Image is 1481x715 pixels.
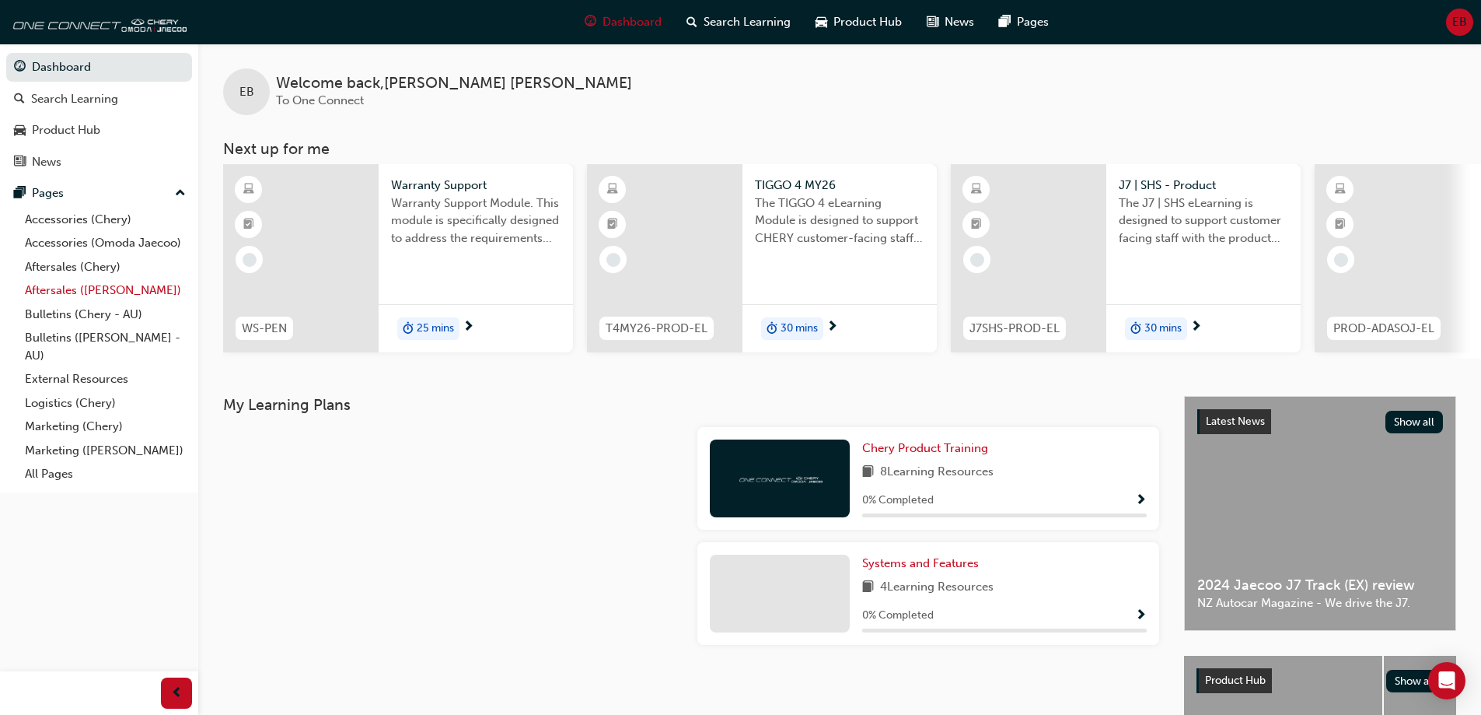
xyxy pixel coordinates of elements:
[686,12,697,32] span: search-icon
[1386,670,1444,692] button: Show all
[1197,594,1443,612] span: NZ Autocar Magazine - We drive the J7.
[1385,411,1444,433] button: Show all
[880,578,994,598] span: 4 Learning Resources
[585,12,596,32] span: guage-icon
[32,153,61,171] div: News
[826,321,838,335] span: next-icon
[1333,320,1434,338] span: PROD-ADASOJ-EL
[276,75,632,93] span: Welcome back , [PERSON_NAME] [PERSON_NAME]
[14,156,26,170] span: news-icon
[19,462,192,486] a: All Pages
[6,53,192,82] a: Dashboard
[951,164,1301,352] a: J7SHS-PROD-ELJ7 | SHS - ProductThe J7 | SHS eLearning is designed to support customer facing staf...
[14,61,26,75] span: guage-icon
[862,492,934,510] span: 0 % Completed
[1334,253,1348,267] span: learningRecordVerb_NONE-icon
[607,215,618,235] span: booktick-icon
[14,187,26,201] span: pages-icon
[737,471,823,485] img: oneconnect
[755,177,924,195] span: TIGGO 4 MY26
[19,367,192,391] a: External Resources
[1184,396,1456,631] a: Latest NewsShow all2024 Jaecoo J7 Track (EX) reviewNZ Autocar Magazine - We drive the J7.
[914,6,987,38] a: news-iconNews
[674,6,803,38] a: search-iconSearch Learning
[31,90,118,108] div: Search Learning
[417,320,454,338] span: 25 mins
[403,319,414,339] span: duration-icon
[6,179,192,208] button: Pages
[19,279,192,303] a: Aftersales ([PERSON_NAME])
[243,180,254,200] span: learningResourceType_ELEARNING-icon
[32,184,64,202] div: Pages
[945,13,974,31] span: News
[970,253,984,267] span: learningRecordVerb_NONE-icon
[19,415,192,439] a: Marketing (Chery)
[19,303,192,327] a: Bulletins (Chery - AU)
[19,439,192,463] a: Marketing ([PERSON_NAME])
[1452,13,1467,31] span: EB
[767,319,777,339] span: duration-icon
[1205,674,1266,687] span: Product Hub
[803,6,914,38] a: car-iconProduct Hub
[1335,180,1346,200] span: learningResourceType_ELEARNING-icon
[19,255,192,279] a: Aftersales (Chery)
[223,164,573,352] a: WS-PENWarranty SupportWarranty Support Module. This module is specifically designed to address th...
[276,93,364,107] span: To One Connect
[6,85,192,114] a: Search Learning
[587,164,937,352] a: T4MY26-PROD-ELTIGGO 4 MY26The TIGGO 4 eLearning Module is designed to support CHERY customer-faci...
[175,184,186,204] span: up-icon
[391,177,561,195] span: Warranty Support
[606,253,620,267] span: learningRecordVerb_NONE-icon
[239,83,254,101] span: EB
[19,231,192,255] a: Accessories (Omoda Jaecoo)
[1119,195,1288,247] span: The J7 | SHS eLearning is designed to support customer facing staff with the product and sales in...
[1119,177,1288,195] span: J7 | SHS - Product
[1206,415,1265,428] span: Latest News
[927,12,938,32] span: news-icon
[1017,13,1049,31] span: Pages
[242,320,287,338] span: WS-PEN
[6,116,192,145] a: Product Hub
[1135,609,1147,623] span: Show Progress
[1428,662,1465,699] div: Open Intercom Messenger
[862,440,994,457] a: Chery Product Training
[1446,9,1473,36] button: EB
[816,12,827,32] span: car-icon
[607,180,618,200] span: learningResourceType_ELEARNING-icon
[969,320,1060,338] span: J7SHS-PROD-EL
[862,556,979,570] span: Systems and Features
[14,124,26,138] span: car-icon
[781,320,818,338] span: 30 mins
[243,215,254,235] span: booktick-icon
[1197,577,1443,594] span: 2024 Jaecoo J7 Track (EX) review
[1135,491,1147,510] button: Show Progress
[223,396,1159,414] h3: My Learning Plans
[6,50,192,179] button: DashboardSearch LearningProduct HubNews
[32,121,100,139] div: Product Hub
[19,391,192,415] a: Logistics (Chery)
[19,326,192,367] a: Bulletins ([PERSON_NAME] - AU)
[862,441,988,455] span: Chery Product Training
[8,6,187,37] img: oneconnect
[833,13,902,31] span: Product Hub
[1196,668,1444,693] a: Product HubShow all
[971,215,982,235] span: booktick-icon
[572,6,674,38] a: guage-iconDashboard
[1130,319,1141,339] span: duration-icon
[1144,320,1182,338] span: 30 mins
[755,195,924,247] span: The TIGGO 4 eLearning Module is designed to support CHERY customer-facing staff with the product ...
[19,208,192,232] a: Accessories (Chery)
[862,555,985,573] a: Systems and Features
[463,321,474,335] span: next-icon
[391,195,561,247] span: Warranty Support Module. This module is specifically designed to address the requirements and pro...
[862,607,934,625] span: 0 % Completed
[603,13,662,31] span: Dashboard
[1335,215,1346,235] span: booktick-icon
[971,180,982,200] span: learningResourceType_ELEARNING-icon
[987,6,1061,38] a: pages-iconPages
[999,12,1011,32] span: pages-icon
[1190,321,1202,335] span: next-icon
[862,463,874,482] span: book-icon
